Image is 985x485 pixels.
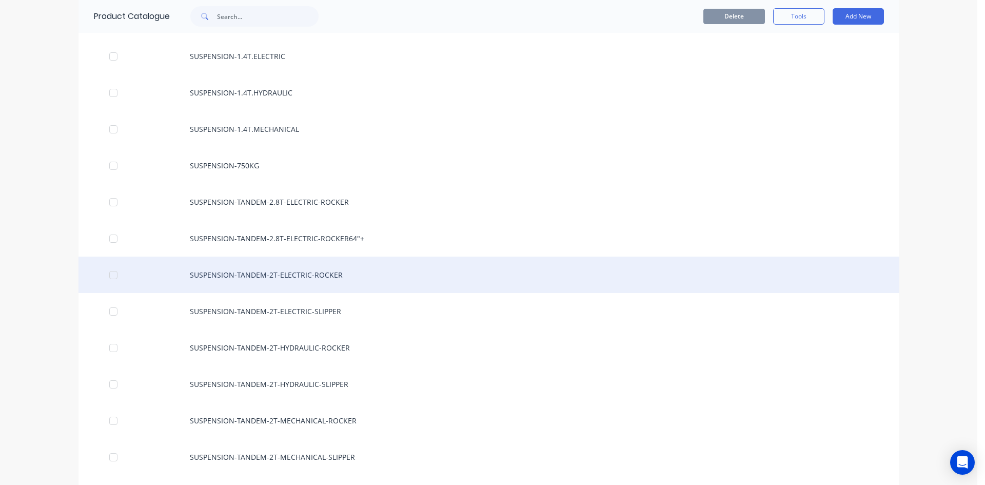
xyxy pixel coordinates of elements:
[833,8,884,25] button: Add New
[78,147,899,184] div: SUSPENSION-750KG
[78,439,899,475] div: SUSPENSION-TANDEM-2T-MECHANICAL-SLIPPER
[78,329,899,366] div: SUSPENSION-TANDEM-2T-HYDRAULIC-ROCKER
[78,366,899,402] div: SUSPENSION-TANDEM-2T-HYDRAULIC-SLIPPER
[703,9,765,24] button: Delete
[78,74,899,111] div: SUSPENSION-1.4T.HYDRAULIC
[78,38,899,74] div: SUSPENSION-1.4T.ELECTRIC
[78,293,899,329] div: SUSPENSION-TANDEM-2T-ELECTRIC-SLIPPER
[217,6,319,27] input: Search...
[78,257,899,293] div: SUSPENSION-TANDEM-2T-ELECTRIC-ROCKER
[78,220,899,257] div: SUSPENSION-TANDEM-2.8T-ELECTRIC-ROCKER64"+
[78,184,899,220] div: SUSPENSION-TANDEM-2.8T-ELECTRIC-ROCKER
[78,402,899,439] div: SUSPENSION-TANDEM-2T-MECHANICAL-ROCKER
[773,8,824,25] button: Tools
[78,111,899,147] div: SUSPENSION-1.4T.MECHANICAL
[950,450,975,475] div: Open Intercom Messenger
